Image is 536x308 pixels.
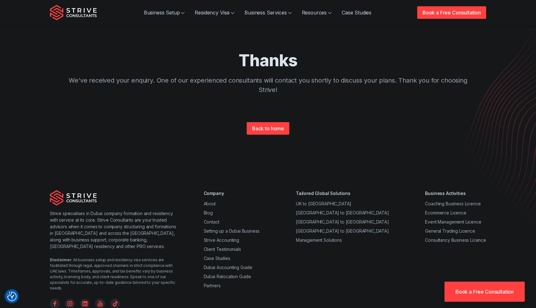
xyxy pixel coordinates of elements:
[296,228,389,234] a: [GEOGRAPHIC_DATA] to [GEOGRAPHIC_DATA]
[204,274,251,279] a: Dubai Relocation Guide
[204,246,241,252] a: Client Testimonials
[444,282,525,302] a: Book a Free Consultation
[50,257,71,262] strong: Disclaimer
[425,190,486,197] div: Business Activities
[50,210,179,250] p: Strive specialises in Dubai company formation and residency with service at its core. Strive Cons...
[190,6,239,19] a: Residency Visa
[296,190,389,197] div: Tailored Global Solutions
[50,5,97,20] img: Strive Consultants
[7,292,17,301] button: Consent Preferences
[296,210,389,215] a: [GEOGRAPHIC_DATA] to [GEOGRAPHIC_DATA]
[425,237,486,243] a: Consultancy Business Licence
[204,210,213,215] a: Blog
[67,76,469,95] p: We've received your enquiry. One of our experienced consultants will contact you shortly to discu...
[425,201,481,206] a: Coaching Business Licence
[204,237,239,243] a: Strive Accounting
[50,257,179,291] div: : All business setup and residency visa services are facilitated through legal, approved channels...
[425,228,475,234] a: General Trading Licence
[239,6,297,19] a: Business Services
[296,219,389,224] a: [GEOGRAPHIC_DATA] to [GEOGRAPHIC_DATA]
[425,219,481,224] a: Event Management Licence
[7,292,17,301] img: Revisit consent button
[425,210,466,215] a: Ecommerce Licence
[204,283,221,288] a: Partners
[417,6,486,19] a: Book a Free Consultation
[247,122,289,135] a: Back to home
[337,6,376,19] a: Case Studies
[296,237,342,243] a: Management Solutions
[139,6,190,19] a: Business Setup
[204,228,260,234] a: Setting up a Dubai Business
[204,201,216,206] a: About
[50,190,97,206] img: Strive Consultants
[204,256,230,261] a: Case Studies
[297,6,337,19] a: Resources
[296,201,351,206] a: UK to [GEOGRAPHIC_DATA]
[67,50,469,71] h1: Thanks
[204,265,252,270] a: Dubai Accounting Guide
[204,219,219,224] a: Contact
[204,190,260,197] div: Company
